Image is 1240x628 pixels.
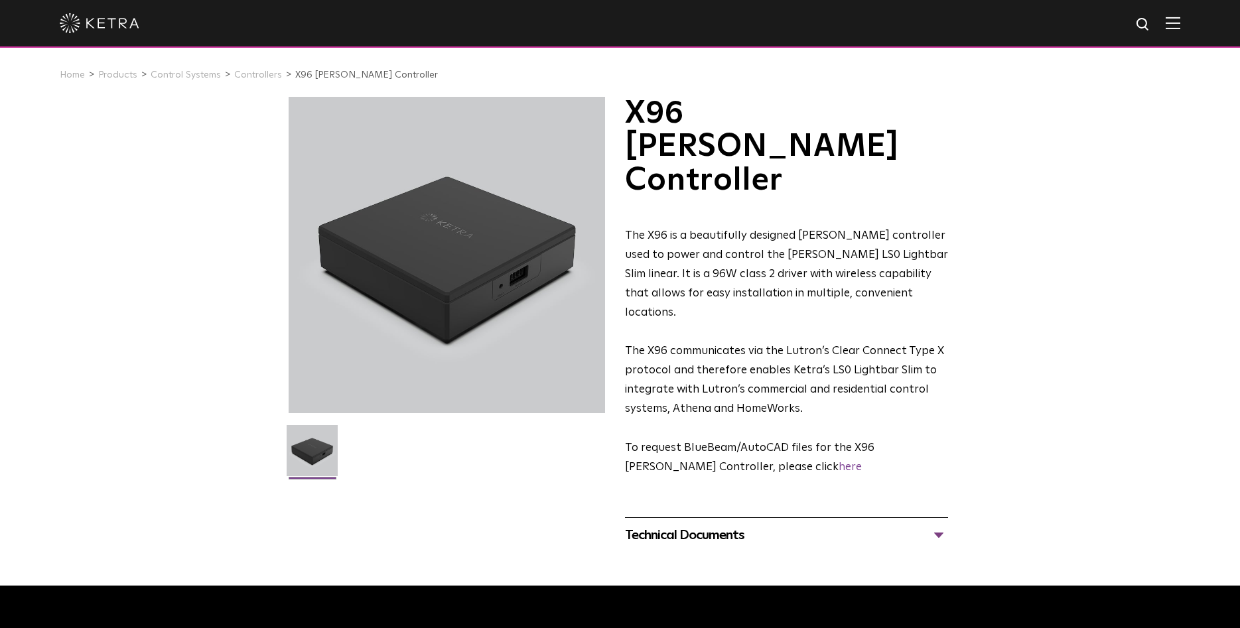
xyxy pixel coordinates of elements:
[839,462,862,473] a: here
[287,425,338,486] img: X96-Controller-2021-Web-Square
[60,13,139,33] img: ketra-logo-2019-white
[60,70,85,80] a: Home
[1166,17,1180,29] img: Hamburger%20Nav.svg
[625,345,944,414] span: The X96 communicates via the Lutron’s Clear Connect Type X protocol and therefore enables Ketra’s...
[98,70,137,80] a: Products
[625,525,948,546] div: Technical Documents
[625,442,874,473] span: ​To request BlueBeam/AutoCAD files for the X96 [PERSON_NAME] Controller, please click
[295,70,438,80] a: X96 [PERSON_NAME] Controller
[625,97,948,197] h1: X96 [PERSON_NAME] Controller
[234,70,282,80] a: Controllers
[151,70,221,80] a: Control Systems
[1135,17,1152,33] img: search icon
[625,230,948,318] span: The X96 is a beautifully designed [PERSON_NAME] controller used to power and control the [PERSON_...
